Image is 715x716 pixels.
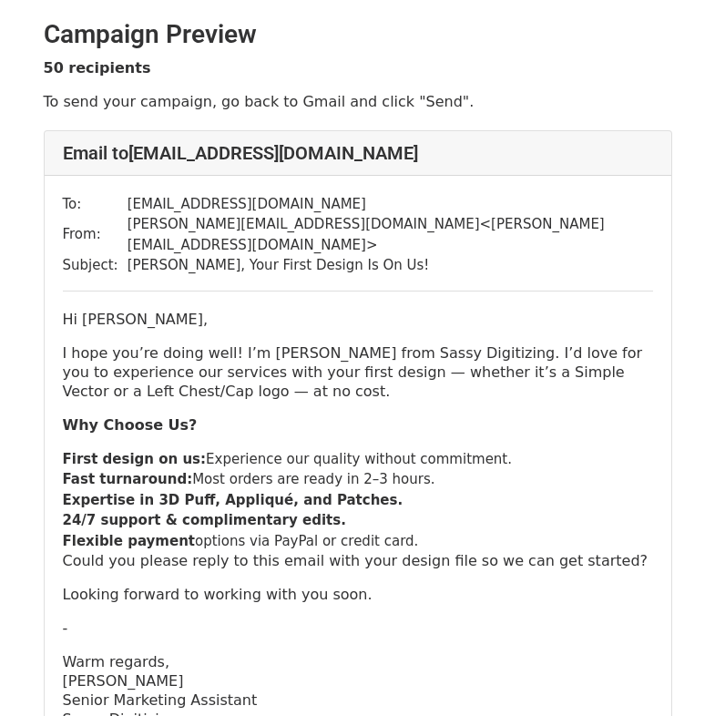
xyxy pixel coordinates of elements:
[128,194,653,215] td: [EMAIL_ADDRESS][DOMAIN_NAME]
[63,469,653,490] li: Most orders are ready in 2–3 hours.
[44,19,672,50] h2: Campaign Preview
[63,310,653,329] p: Hi [PERSON_NAME],
[63,585,653,604] p: Looking forward to working with you soon.
[128,214,653,255] td: [PERSON_NAME][EMAIL_ADDRESS][DOMAIN_NAME] < [PERSON_NAME][EMAIL_ADDRESS][DOMAIN_NAME] >
[44,92,672,111] p: To send your campaign, go back to Gmail and click "Send".
[63,255,128,276] td: Subject:
[63,416,198,434] b: Why Choose Us?
[63,531,653,552] li: options via PayPal or credit card.
[63,194,128,215] td: To:
[44,59,151,77] strong: 50 recipients
[63,343,653,401] p: I hope you’re doing well! I’m [PERSON_NAME] from Sassy Digitizing. I’d love for you to experience...
[63,214,128,255] td: From:
[63,492,403,508] b: Expertise in 3D Puff, Appliqué, and Patches.
[63,533,195,549] b: Flexible payment
[63,512,346,528] b: 24/7 support & complimentary edits.
[63,451,207,467] b: First design on us:
[63,619,653,638] p: -
[63,471,193,487] b: Fast turnaround:
[63,449,653,470] li: Experience our quality without commitment.
[63,142,653,164] h4: Email to [EMAIL_ADDRESS][DOMAIN_NAME]
[128,255,653,276] td: [PERSON_NAME], Your First Design Is On Us!
[63,551,653,570] p: Could you please reply to this email with your design file so we can get started?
